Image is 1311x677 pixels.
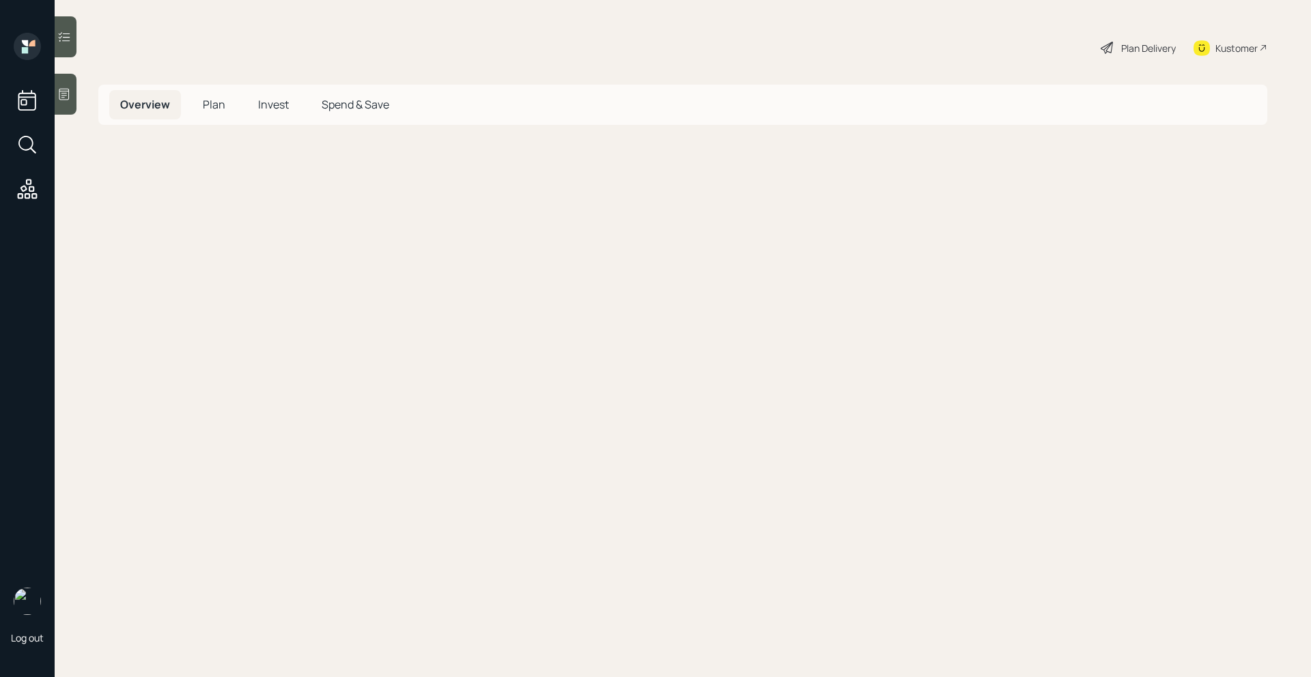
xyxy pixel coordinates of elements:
[203,97,225,112] span: Plan
[1121,41,1176,55] div: Plan Delivery
[120,97,170,112] span: Overview
[1215,41,1258,55] div: Kustomer
[322,97,389,112] span: Spend & Save
[11,631,44,644] div: Log out
[258,97,289,112] span: Invest
[14,588,41,615] img: retirable_logo.png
